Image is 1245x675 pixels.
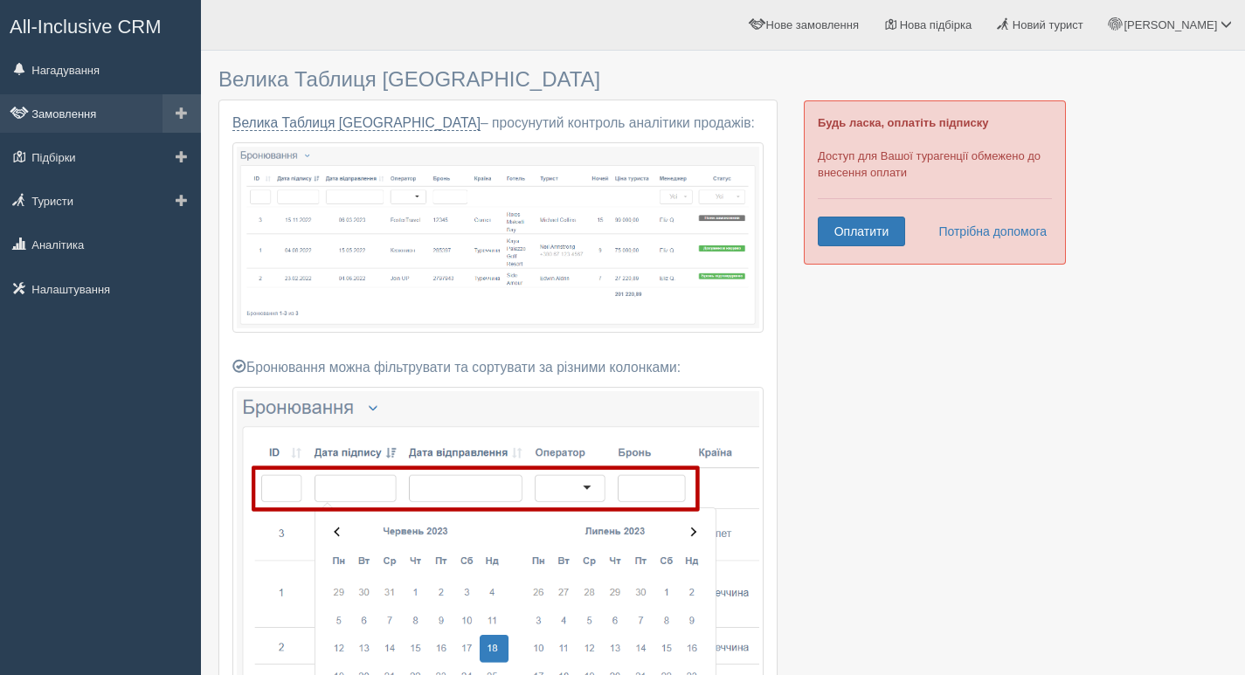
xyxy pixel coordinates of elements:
p: Бронювання можна фільтрувати та сортувати за різними колонками: [232,358,764,378]
span: [PERSON_NAME] [1124,18,1217,31]
a: Оплатити [818,217,905,246]
p: – просунутий контроль аналітики продажів: [232,114,764,134]
span: Нова підбірка [900,18,972,31]
img: screen-1.uk.png [232,142,764,333]
a: All-Inclusive CRM [1,1,200,49]
span: All-Inclusive CRM [10,16,162,38]
h3: Велика Таблиця [GEOGRAPHIC_DATA] [218,68,778,91]
span: Нове замовлення [766,18,859,31]
a: Велика Таблиця [GEOGRAPHIC_DATA] [232,115,481,131]
a: Потрібна допомога [927,217,1048,246]
span: Новий турист [1013,18,1083,31]
div: Доступ для Вашої турагенції обмежено до внесення оплати [804,100,1066,265]
b: Будь ласка, оплатіть підписку [818,116,988,129]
